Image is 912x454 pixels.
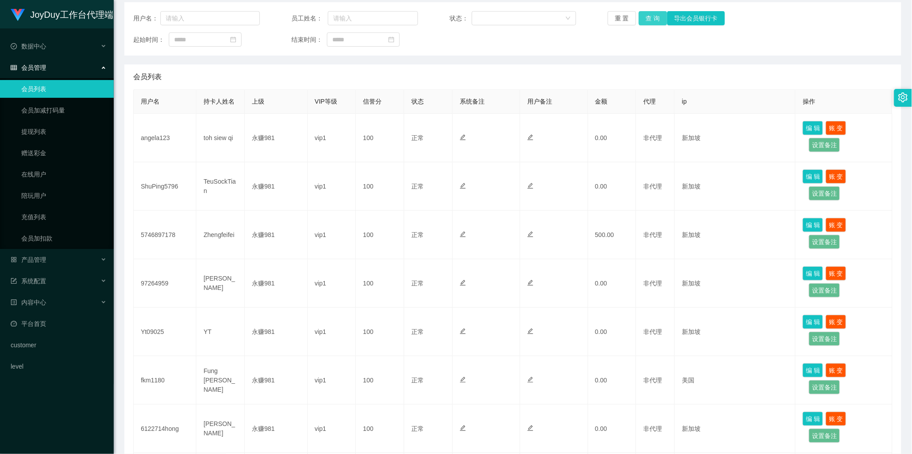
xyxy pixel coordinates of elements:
[196,308,245,356] td: YT
[803,121,823,135] button: 编 辑
[308,308,356,356] td: vip1
[134,259,196,308] td: 97264959
[460,328,466,334] i: 图标: edit
[11,43,46,50] span: 数据中心
[460,98,485,105] span: 系统备注
[675,114,796,162] td: 新加坡
[134,114,196,162] td: angela123
[160,11,260,25] input: 请输入
[411,231,424,238] span: 正常
[252,98,264,105] span: 上级
[450,14,472,23] span: 状态：
[11,358,107,375] a: level
[675,259,796,308] td: 新加坡
[803,98,815,105] span: 操作
[133,72,162,82] span: 会员列表
[11,11,113,18] a: JoyDuy工作台代理端
[803,266,823,281] button: 编 辑
[675,405,796,453] td: 新加坡
[21,229,107,247] a: 会员加扣款
[682,98,687,105] span: ip
[460,231,466,237] i: 图标: edit
[356,114,404,162] td: 100
[460,183,466,189] i: 图标: edit
[675,162,796,211] td: 新加坡
[134,405,196,453] td: 6122714hong
[356,356,404,405] td: 100
[460,377,466,383] i: 图标: edit
[356,162,404,211] td: 100
[643,425,662,432] span: 非代理
[230,36,236,43] i: 图标: calendar
[21,208,107,226] a: 充值列表
[196,356,245,405] td: Fung [PERSON_NAME]
[411,377,424,384] span: 正常
[643,98,656,105] span: 代理
[803,363,823,378] button: 编 辑
[809,186,840,201] button: 设置备注
[411,425,424,432] span: 正常
[588,211,637,259] td: 500.00
[826,315,846,329] button: 账 变
[411,280,424,287] span: 正常
[196,259,245,308] td: [PERSON_NAME]
[11,256,46,263] span: 产品管理
[308,162,356,211] td: vip1
[803,315,823,329] button: 编 辑
[203,98,235,105] span: 持卡人姓名
[196,211,245,259] td: Zhengfeifei
[21,80,107,98] a: 会员列表
[826,218,846,232] button: 账 变
[356,259,404,308] td: 100
[21,101,107,119] a: 会员加减打码量
[196,162,245,211] td: TeuSockTian
[527,183,534,189] i: 图标: edit
[527,98,552,105] span: 用户备注
[643,377,662,384] span: 非代理
[588,259,637,308] td: 0.00
[308,356,356,405] td: vip1
[133,14,160,23] span: 用户名：
[356,405,404,453] td: 100
[308,114,356,162] td: vip1
[527,280,534,286] i: 图标: edit
[643,183,662,190] span: 非代理
[356,308,404,356] td: 100
[196,114,245,162] td: toh siew qi
[356,211,404,259] td: 100
[11,43,17,49] i: 图标: check-circle-o
[809,235,840,249] button: 设置备注
[675,211,796,259] td: 新加坡
[11,278,17,284] i: 图标: form
[809,429,840,443] button: 设置备注
[588,356,637,405] td: 0.00
[826,169,846,184] button: 账 变
[315,98,338,105] span: VIP等级
[291,35,327,44] span: 结束时间：
[245,356,307,405] td: 永赚981
[667,11,725,25] button: 导出会员银行卡
[566,16,571,22] i: 图标: down
[588,308,637,356] td: 0.00
[11,64,46,71] span: 会员管理
[826,266,846,281] button: 账 变
[527,134,534,141] i: 图标: edit
[527,328,534,334] i: 图标: edit
[809,283,840,297] button: 设置备注
[588,405,637,453] td: 0.00
[134,162,196,211] td: ShuPing5796
[328,11,418,25] input: 请输入
[308,259,356,308] td: vip1
[363,98,382,105] span: 信誉分
[411,134,424,141] span: 正常
[21,187,107,205] a: 陪玩用户
[595,98,608,105] span: 金额
[245,259,307,308] td: 永赚981
[643,231,662,238] span: 非代理
[608,11,636,25] button: 重 置
[388,36,394,43] i: 图标: calendar
[643,328,662,335] span: 非代理
[803,218,823,232] button: 编 辑
[11,299,46,306] span: 内容中心
[133,35,169,44] span: 起始时间：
